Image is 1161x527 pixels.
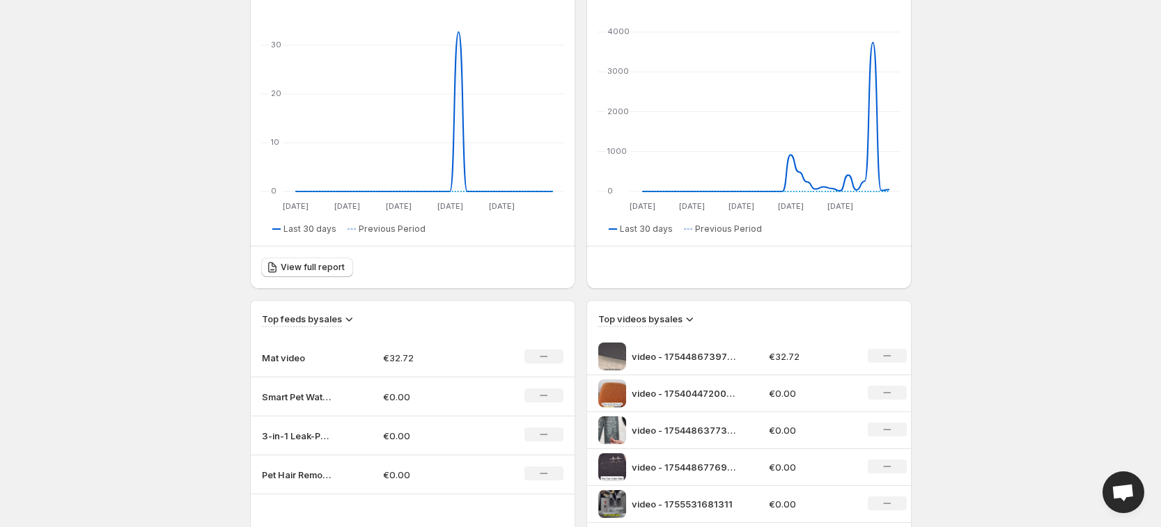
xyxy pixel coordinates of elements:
text: [DATE] [488,201,514,211]
span: View full report [281,262,345,273]
text: [DATE] [678,201,704,211]
text: 20 [271,88,281,98]
p: video - 1755531681311 [632,497,736,511]
a: View full report [261,258,353,277]
text: 30 [271,40,281,49]
text: 4000 [607,26,630,36]
span: Last 30 days [283,223,336,235]
p: video - 1754044720000 [632,386,736,400]
p: Smart Pet Water Dispenser [262,390,332,404]
img: video - 1754486377348 [598,416,626,444]
p: €0.00 [769,460,851,474]
text: [DATE] [777,201,803,211]
span: Previous Period [359,223,426,235]
p: €32.72 [383,351,482,365]
text: [DATE] [385,201,411,211]
text: [DATE] [728,201,754,211]
text: [DATE] [629,201,655,211]
img: video - 1754486776973 [598,453,626,481]
h3: Top feeds by sales [262,312,342,326]
text: 10 [271,137,279,147]
a: Open chat [1102,471,1144,513]
text: [DATE] [827,201,852,211]
p: Mat video [262,351,332,365]
p: €32.72 [769,349,851,363]
text: [DATE] [334,201,359,211]
img: video - 1754044720000 [598,379,626,407]
text: [DATE] [282,201,308,211]
p: video - 1754486776973 [632,460,736,474]
text: [DATE] [437,201,462,211]
img: video - 1755531681311 [598,490,626,518]
p: €0.00 [769,423,851,437]
p: 3-in-1 Leak-Proof Pet Water Bottle – Feeder, Drinker & Poop Dispenser [262,429,332,443]
p: video - 1754486739714 [632,349,736,363]
p: video - 1754486377348 [632,423,736,437]
span: Previous Period [695,223,762,235]
text: 1000 [607,146,627,156]
h3: Top videos by sales [598,312,683,326]
span: Last 30 days [620,223,673,235]
p: €0.00 [383,468,482,482]
text: 0 [607,186,613,196]
p: Pet Hair Remover Videos [262,468,332,482]
p: €0.00 [769,497,851,511]
text: 3000 [607,66,629,76]
text: 0 [271,186,276,196]
p: €0.00 [383,390,482,404]
img: video - 1754486739714 [598,343,626,370]
text: 2000 [607,107,629,116]
p: €0.00 [383,429,482,443]
p: €0.00 [769,386,851,400]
